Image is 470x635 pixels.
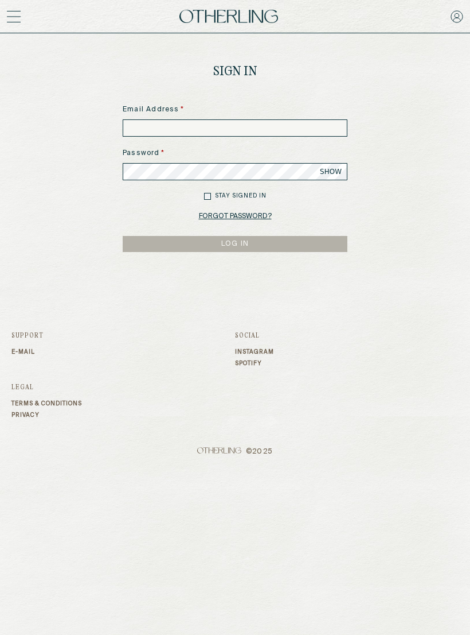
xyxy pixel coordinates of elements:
span: SHOW [320,167,342,176]
a: Forgot Password? [199,208,272,224]
img: logo [179,10,278,24]
h3: Social [235,332,459,339]
h3: Legal [11,384,235,391]
a: E-mail [11,349,235,355]
label: Email Address [123,104,347,115]
span: © 2025 [11,447,459,456]
label: Stay signed in [215,192,267,200]
h1: Sign In [213,56,257,87]
h3: Support [11,332,235,339]
a: Terms & Conditions [11,400,235,407]
a: Instagram [235,349,459,355]
a: Privacy [11,412,235,419]
button: LOG IN [123,236,347,252]
label: Password [123,148,347,158]
a: Spotify [235,360,459,367]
